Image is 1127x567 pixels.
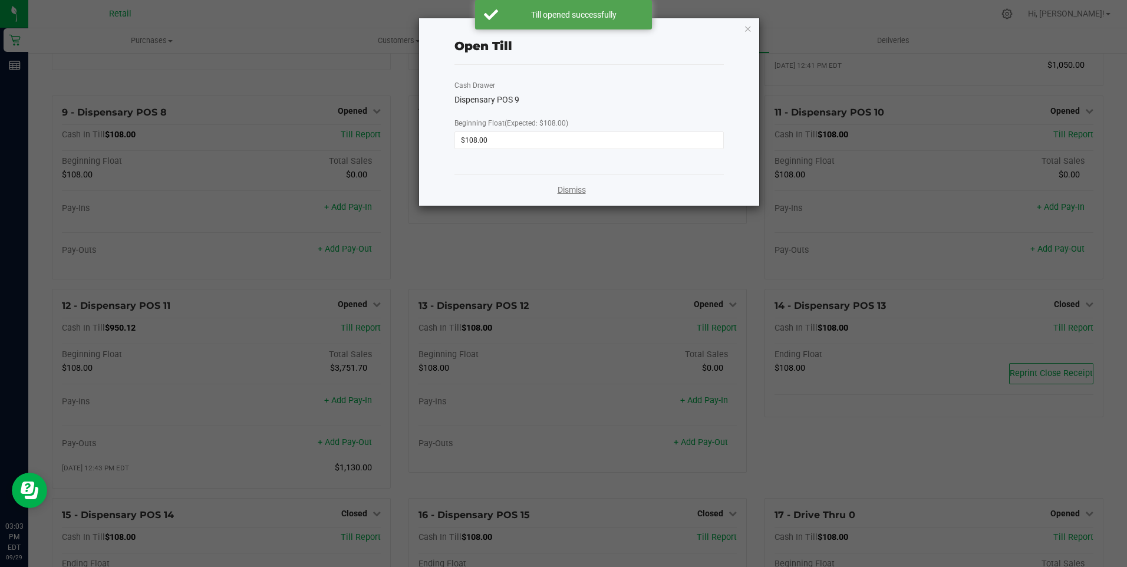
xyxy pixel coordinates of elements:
[505,119,568,127] span: (Expected: $108.00)
[454,37,512,55] div: Open Till
[454,94,723,106] div: Dispensary POS 9
[505,9,643,21] div: Till opened successfully
[454,119,568,127] span: Beginning Float
[454,80,495,91] label: Cash Drawer
[12,473,47,508] iframe: Resource center
[558,184,586,196] a: Dismiss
